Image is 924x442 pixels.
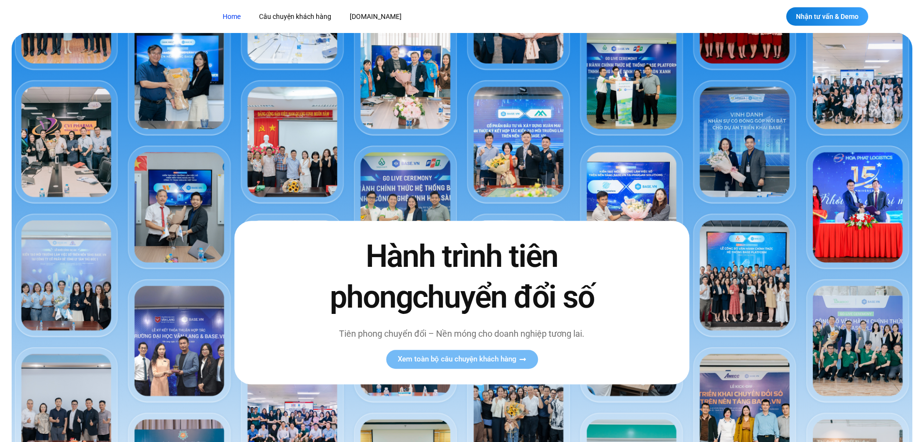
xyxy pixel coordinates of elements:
[252,8,339,26] a: Câu chuyện khách hàng
[412,279,594,315] span: chuyển đổi số
[309,327,615,340] p: Tiên phong chuyển đổi – Nền móng cho doanh nghiệp tương lai.
[309,237,615,317] h2: Hành trình tiên phong
[796,13,859,20] span: Nhận tư vấn & Demo
[398,356,517,363] span: Xem toàn bộ câu chuyện khách hàng
[215,8,591,26] nav: Menu
[386,350,538,369] a: Xem toàn bộ câu chuyện khách hàng
[215,8,248,26] a: Home
[786,7,868,26] a: Nhận tư vấn & Demo
[342,8,409,26] a: [DOMAIN_NAME]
